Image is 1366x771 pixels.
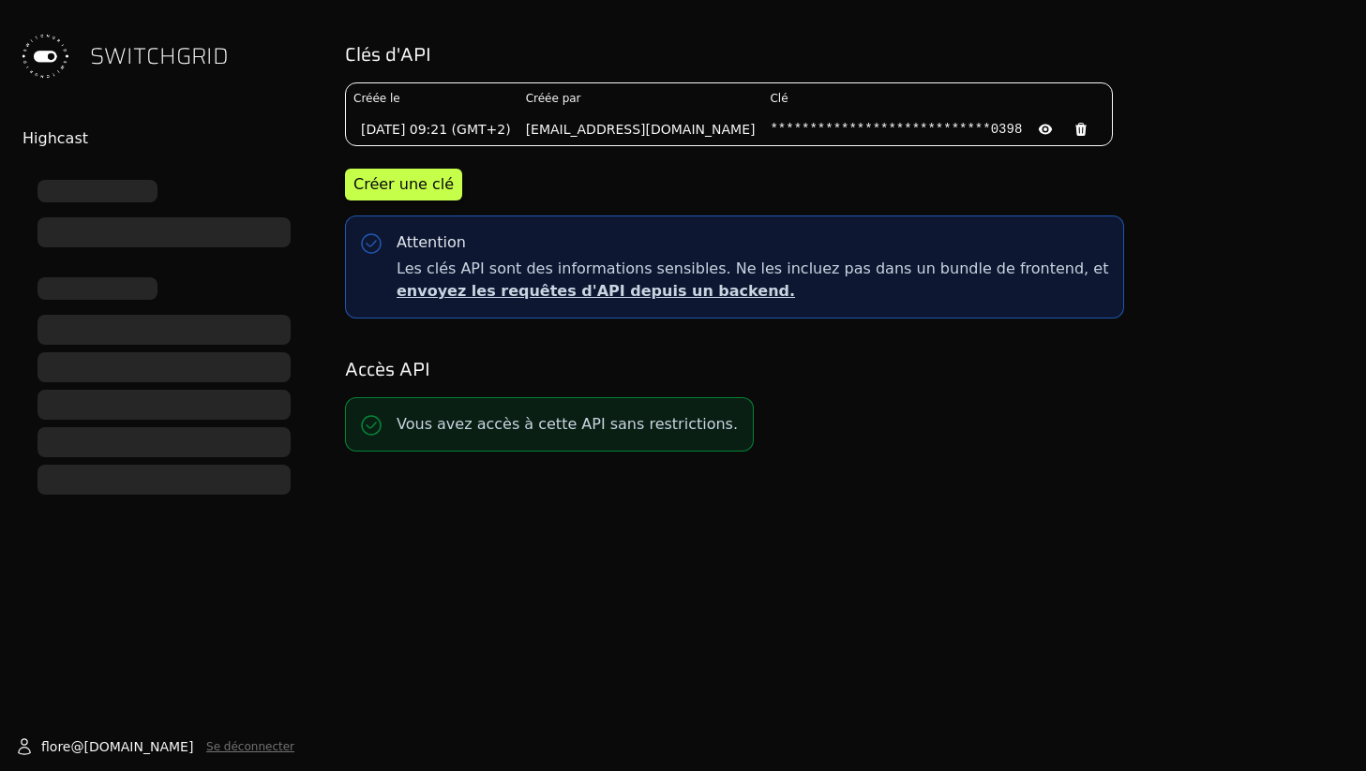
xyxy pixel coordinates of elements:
th: Clé [762,83,1112,113]
span: SWITCHGRID [90,41,229,71]
img: Switchgrid Logo [15,26,75,86]
td: [EMAIL_ADDRESS][DOMAIN_NAME] [518,113,763,145]
div: Attention [397,231,466,254]
span: @ [70,737,83,756]
p: envoyez les requêtes d'API depuis un backend. [397,280,1108,303]
button: Créer une clé [345,169,462,200]
div: Créer une clé [353,173,454,196]
th: Créée le [346,83,518,113]
div: Highcast [23,127,309,150]
span: flore [41,737,70,756]
td: [DATE] 09:21 (GMT+2) [346,113,518,145]
p: Vous avez accès à cette API sans restrictions. [397,413,738,436]
th: Créée par [518,83,763,113]
h2: Clés d'API [345,41,1340,67]
button: Se déconnecter [206,739,294,754]
h2: Accès API [345,356,1340,382]
span: Les clés API sont des informations sensibles. Ne les incluez pas dans un bundle de frontend, et [397,258,1108,303]
span: [DOMAIN_NAME] [83,737,193,756]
